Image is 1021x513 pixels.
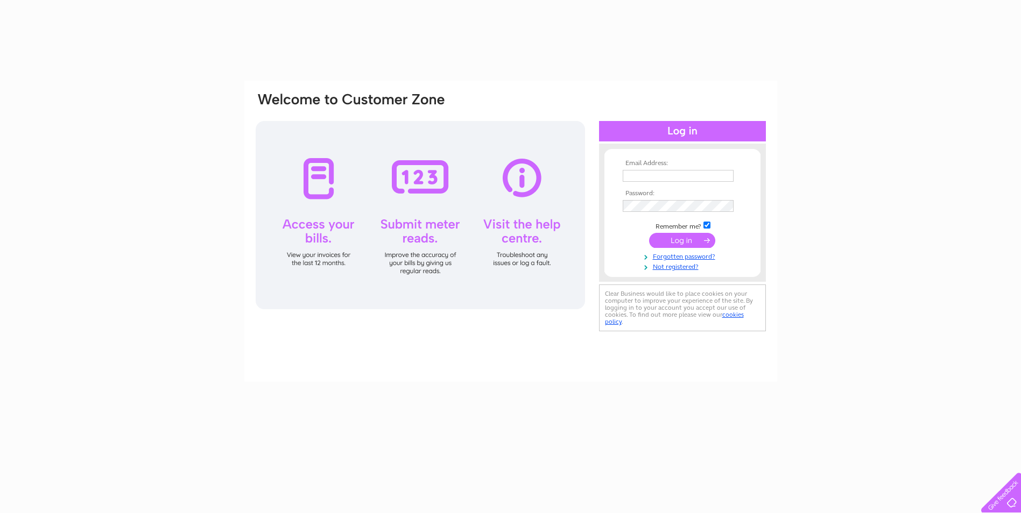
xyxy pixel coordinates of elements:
[649,233,715,248] input: Submit
[620,220,745,231] td: Remember me?
[599,284,766,331] div: Clear Business would like to place cookies on your computer to improve your experience of the sit...
[623,251,745,261] a: Forgotten password?
[620,160,745,167] th: Email Address:
[620,190,745,197] th: Password:
[623,261,745,271] a: Not registered?
[605,311,744,325] a: cookies policy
